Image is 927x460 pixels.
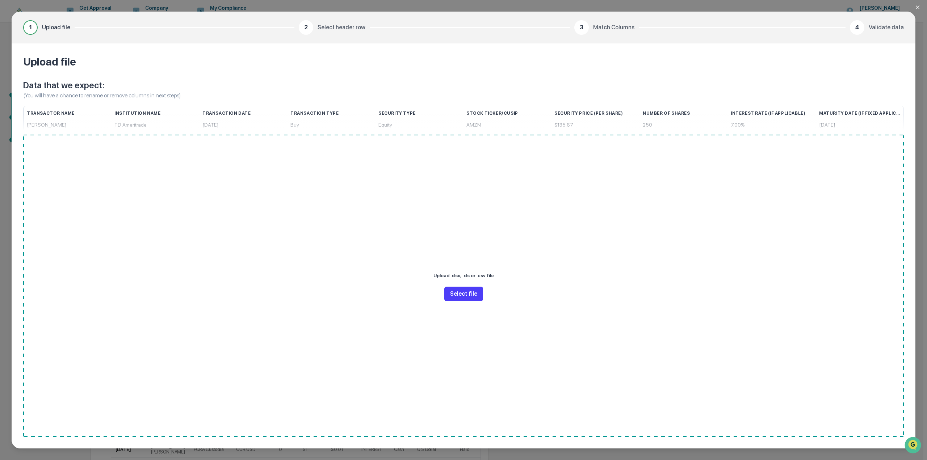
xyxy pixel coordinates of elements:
[23,80,904,91] p: Data that we expect:
[643,106,725,121] div: Number of Shares
[433,271,494,281] p: Upload .xlsx, .xls or .csv file
[7,106,13,111] div: 🔎
[869,23,904,32] span: Validate data
[731,106,813,121] div: Interest Rate (If Applicable)
[202,106,285,121] div: Transaction Date
[580,23,583,32] span: 3
[731,119,813,131] div: 7.00%
[904,436,923,456] iframe: Open customer support
[593,23,634,32] span: Match Columns
[304,23,308,32] span: 2
[29,23,32,32] span: 1
[23,91,904,100] p: (You will have a chance to rename or remove columns in next steps)
[290,106,373,121] div: Transaction Type
[643,119,725,131] div: 250
[114,106,197,121] div: Institution Name
[855,23,859,32] span: 4
[466,119,549,131] div: AMZN
[202,119,285,131] div: [DATE]
[378,106,461,121] div: Security Type
[123,58,132,66] button: Start new chat
[42,23,70,32] span: Upload file
[4,102,49,115] a: 🔎Data Lookup
[23,55,904,68] h2: Upload file
[7,55,20,68] img: 1746055101610-c473b297-6a78-478c-a979-82029cc54cd1
[318,23,365,32] span: Select header row
[466,106,549,121] div: Stock Ticker/CUSIP
[50,88,93,101] a: 🗄️Attestations
[72,123,88,128] span: Pylon
[554,119,637,131] div: $135.67
[7,92,13,98] div: 🖐️
[819,119,901,131] div: [DATE]
[51,122,88,128] a: Powered byPylon
[25,63,92,68] div: We're available if you need us!
[53,92,58,98] div: 🗄️
[554,106,637,121] div: Security Price (Per Share)
[7,15,132,27] p: How can we help?
[114,119,197,131] div: TD Ameritrade
[378,119,461,131] div: Equity
[4,88,50,101] a: 🖐️Preclearance
[819,106,901,121] div: Maturity Date (If Fixed Applicable)
[14,105,46,112] span: Data Lookup
[14,91,47,98] span: Preclearance
[25,55,119,63] div: Start new chat
[60,91,90,98] span: Attestations
[290,119,373,131] div: Buy
[27,119,109,131] div: [PERSON_NAME]
[27,106,109,121] div: Transactor Name
[444,287,483,301] button: Select file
